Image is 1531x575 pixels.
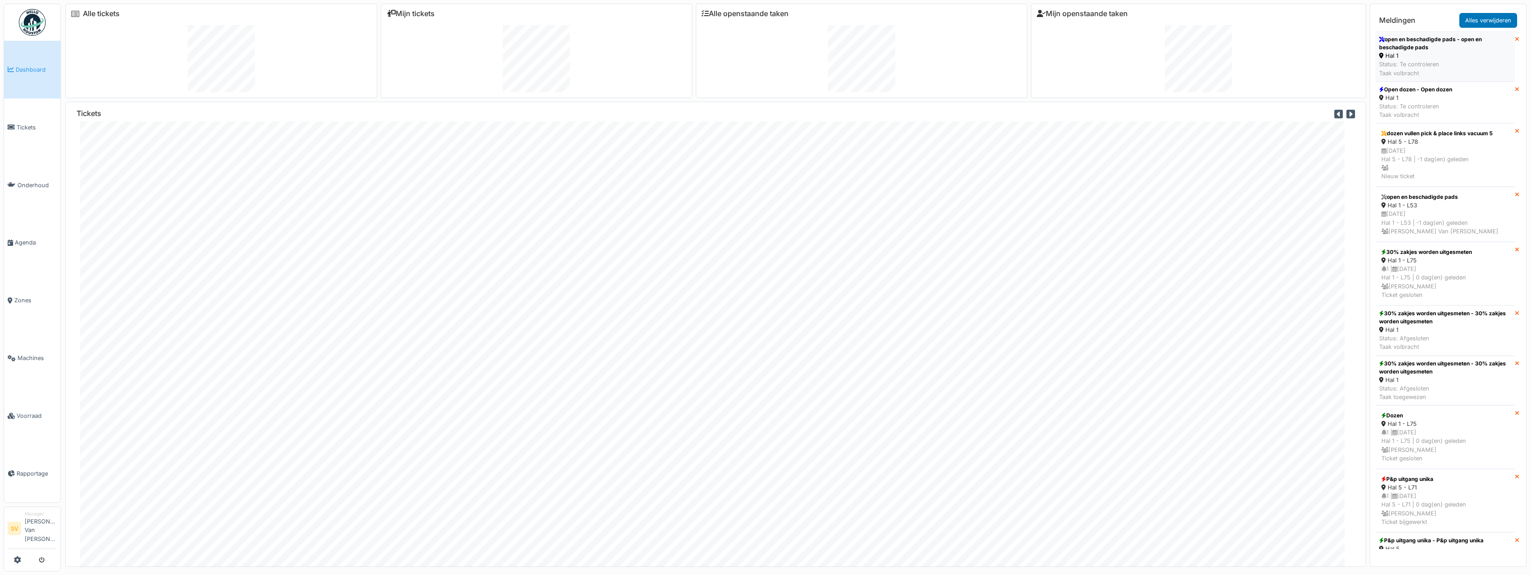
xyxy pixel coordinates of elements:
[1381,193,1509,201] div: open en beschadigde pads
[1376,31,1515,82] a: open en beschadigde pads - open en beschadigde pads Hal 1 Status: Te controlerenTaak volbracht
[1376,82,1515,124] a: Open dozen - Open dozen Hal 1 Status: Te controlerenTaak volbracht
[1381,129,1509,137] div: dozen vullen pick & place links vacuum 5
[77,109,101,118] h6: Tickets
[15,238,57,247] span: Agenda
[1376,305,1515,356] a: 30% zakjes worden uitgesmeten - 30% zakjes worden uitgesmeten Hal 1 Status: AfgeslotenTaak volbracht
[19,9,46,36] img: Badge_color-CXgf-gQk.svg
[1381,137,1509,146] div: Hal 5 - L78
[17,181,57,189] span: Onderhoud
[1381,256,1509,265] div: Hal 1 - L75
[1381,210,1509,236] div: [DATE] Hal 1 - L53 | -1 dag(en) geleden [PERSON_NAME] Van [PERSON_NAME]
[25,511,57,517] div: Manager
[1379,536,1484,545] div: P&p uitgang unika - P&p uitgang unika
[4,156,60,214] a: Onderhoud
[4,214,60,272] a: Agenda
[1379,334,1511,351] div: Status: Afgesloten Taak volbracht
[4,99,60,156] a: Tickets
[1379,60,1511,77] div: Status: Te controleren Taak volbracht
[1379,309,1511,326] div: 30% zakjes worden uitgesmeten - 30% zakjes worden uitgesmeten
[4,329,60,387] a: Machines
[17,354,57,362] span: Machines
[1376,242,1515,305] a: 30% zakjes worden uitgesmeten Hal 1 - L75 1 |[DATE]Hal 1 - L75 | 0 dag(en) geleden [PERSON_NAME]T...
[1376,356,1515,406] a: 30% zakjes worden uitgesmeten - 30% zakjes worden uitgesmeten Hal 1 Status: AfgeslotenTaak toegew...
[1379,51,1511,60] div: Hal 1
[1376,187,1515,242] a: open en beschadigde pads Hal 1 - L53 [DATE]Hal 1 - L53 | -1 dag(en) geleden [PERSON_NAME] Van [PE...
[1381,492,1509,526] div: 1 | [DATE] Hal 5 - L71 | 0 dag(en) geleden [PERSON_NAME] Ticket bijgewerkt
[1379,86,1452,94] div: Open dozen - Open dozen
[1379,94,1452,102] div: Hal 1
[14,296,57,305] span: Zones
[17,412,57,420] span: Voorraad
[1381,420,1509,428] div: Hal 1 - L75
[1459,13,1517,28] a: Alles verwijderen
[1037,9,1128,18] a: Mijn openstaande taken
[25,511,57,547] li: [PERSON_NAME] Van [PERSON_NAME]
[16,65,57,74] span: Dashboard
[1376,532,1515,575] a: P&p uitgang unika - P&p uitgang unika Hal 5 Status: AfgeslotenTaak gesloten
[1379,545,1484,553] div: Hal 5
[1381,265,1509,299] div: 1 | [DATE] Hal 1 - L75 | 0 dag(en) geleden [PERSON_NAME] Ticket gesloten
[4,387,60,445] a: Voorraad
[1376,123,1515,187] a: dozen vullen pick & place links vacuum 5 Hal 5 - L78 [DATE]Hal 5 - L78 | -1 dag(en) geleden Nieuw...
[1379,102,1452,119] div: Status: Te controleren Taak volbracht
[1376,469,1515,532] a: P&p uitgang unika Hal 5 - L71 1 |[DATE]Hal 5 - L71 | 0 dag(en) geleden [PERSON_NAME]Ticket bijgew...
[4,445,60,502] a: Rapportage
[1381,146,1509,181] div: [DATE] Hal 5 - L78 | -1 dag(en) geleden Nieuw ticket
[1379,384,1511,401] div: Status: Afgesloten Taak toegewezen
[387,9,435,18] a: Mijn tickets
[1381,428,1509,463] div: 1 | [DATE] Hal 1 - L75 | 0 dag(en) geleden [PERSON_NAME] Ticket gesloten
[1379,35,1511,51] div: open en beschadigde pads - open en beschadigde pads
[1376,405,1515,469] a: Dozen Hal 1 - L75 1 |[DATE]Hal 1 - L75 | 0 dag(en) geleden [PERSON_NAME]Ticket gesloten
[1381,412,1509,420] div: Dozen
[1381,248,1509,256] div: 30% zakjes worden uitgesmeten
[83,9,120,18] a: Alle tickets
[1379,376,1511,384] div: Hal 1
[702,9,789,18] a: Alle openstaande taken
[1381,201,1509,210] div: Hal 1 - L53
[1381,483,1509,492] div: Hal 5 - L71
[4,271,60,329] a: Zones
[1379,360,1511,376] div: 30% zakjes worden uitgesmeten - 30% zakjes worden uitgesmeten
[17,469,57,478] span: Rapportage
[1379,16,1415,25] h6: Meldingen
[17,123,57,132] span: Tickets
[8,522,21,535] li: SV
[4,41,60,99] a: Dashboard
[8,511,57,549] a: SV Manager[PERSON_NAME] Van [PERSON_NAME]
[1379,326,1511,334] div: Hal 1
[1381,475,1509,483] div: P&p uitgang unika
